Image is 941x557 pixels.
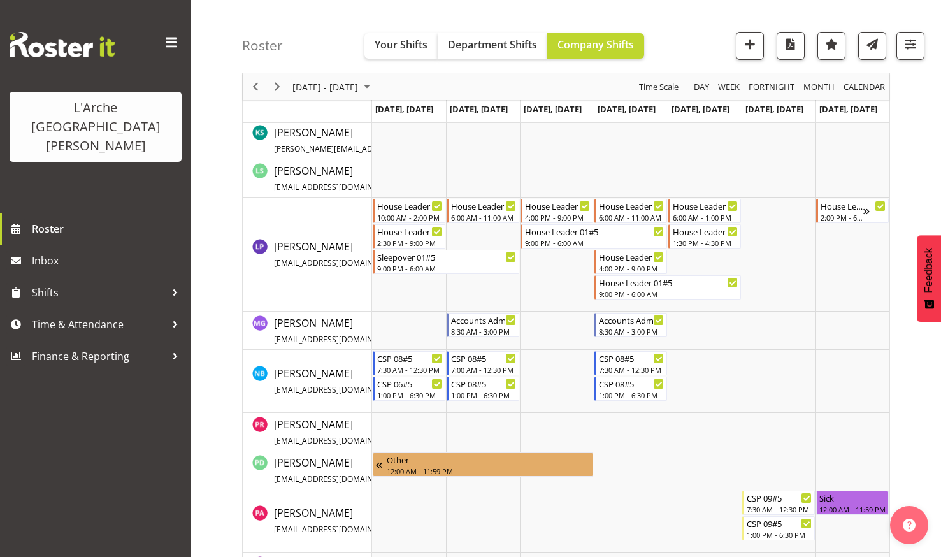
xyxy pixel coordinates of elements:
[242,38,283,53] h4: Roster
[599,199,664,212] div: House Leader 01#5
[274,316,452,345] span: [PERSON_NAME]
[243,198,372,312] td: Lydia Peters resource
[842,79,887,95] button: Month
[243,350,372,413] td: Nena Barwell resource
[599,365,664,375] div: 7:30 AM - 12:30 PM
[32,251,185,270] span: Inbox
[10,32,115,57] img: Rosterit website logo
[451,365,516,375] div: 7:00 AM - 12:30 PM
[274,126,512,155] span: [PERSON_NAME]
[447,351,519,375] div: Nena Barwell"s event - CSP 08#5 Begin From Tuesday, September 2, 2025 at 7:00:00 AM GMT+12:00 End...
[32,283,166,302] span: Shifts
[274,506,456,535] span: [PERSON_NAME]
[373,377,445,401] div: Nena Barwell"s event - CSP 06#5 Begin From Monday, September 1, 2025 at 1:00:00 PM GMT+12:00 Ends...
[594,313,667,337] div: Michelle Gillard"s event - Accounts Admin Begin From Thursday, September 4, 2025 at 8:30:00 AM GM...
[291,79,376,95] button: September 01 - 07, 2025
[274,384,401,395] span: [EMAIL_ADDRESS][DOMAIN_NAME]
[377,390,442,400] div: 1:00 PM - 6:30 PM
[745,103,803,115] span: [DATE], [DATE]
[599,263,664,273] div: 4:00 PM - 9:00 PM
[274,524,401,535] span: [EMAIL_ADDRESS][DOMAIN_NAME]
[896,32,924,60] button: Filter Shifts
[598,103,656,115] span: [DATE], [DATE]
[802,79,836,95] span: Month
[364,33,438,59] button: Your Shifts
[377,352,442,365] div: CSP 08#5
[451,390,516,400] div: 1:00 PM - 6:30 PM
[32,315,166,334] span: Time & Attendance
[274,334,401,345] span: [EMAIL_ADDRESS][DOMAIN_NAME]
[274,417,452,447] span: [PERSON_NAME]
[819,491,886,504] div: Sick
[858,32,886,60] button: Send a list of all shifts for the selected filtered period to all rostered employees.
[917,235,941,322] button: Feedback - Show survey
[377,238,442,248] div: 2:30 PM - 9:00 PM
[801,79,837,95] button: Timeline Month
[274,163,452,194] a: [PERSON_NAME][EMAIL_ADDRESS][DOMAIN_NAME]
[377,199,442,212] div: House Leader 01#5
[274,315,452,346] a: [PERSON_NAME][EMAIL_ADDRESS][DOMAIN_NAME]
[525,199,590,212] div: House Leader 01#5
[274,125,512,156] a: [PERSON_NAME][PERSON_NAME][EMAIL_ADDRESS][DOMAIN_NAME]
[269,79,286,95] button: Next
[373,452,593,477] div: Pauline Denton"s event - Other Begin From Thursday, June 5, 2025 at 12:00:00 AM GMT+12:00 Ends At...
[377,377,442,390] div: CSP 06#5
[274,505,456,536] a: [PERSON_NAME][EMAIL_ADDRESS][DOMAIN_NAME]
[375,103,433,115] span: [DATE], [DATE]
[819,103,877,115] span: [DATE], [DATE]
[447,377,519,401] div: Nena Barwell"s event - CSP 08#5 Begin From Tuesday, September 2, 2025 at 1:00:00 PM GMT+12:00 End...
[747,79,797,95] button: Fortnight
[450,103,508,115] span: [DATE], [DATE]
[243,121,372,159] td: Katherine Shaw resource
[638,79,680,95] span: Time Scale
[247,79,264,95] button: Previous
[557,38,634,52] span: Company Shifts
[717,79,741,95] span: Week
[274,239,452,270] a: [PERSON_NAME][EMAIL_ADDRESS][DOMAIN_NAME]
[451,314,516,326] div: Accounts Admin
[377,212,442,222] div: 10:00 AM - 2:00 PM
[451,326,516,336] div: 8:30 AM - 3:00 PM
[692,79,712,95] button: Timeline Day
[245,73,266,100] div: Previous
[673,212,738,222] div: 6:00 AM - 1:00 PM
[377,250,516,263] div: Sleepover 01#5
[816,199,889,223] div: Lydia Peters"s event - House Leader 01#5 Begin From Sunday, September 7, 2025 at 2:00:00 PM GMT+1...
[377,225,442,238] div: House Leader 01#5
[777,32,805,60] button: Download a PDF of the roster according to the set date range.
[521,199,593,223] div: Lydia Peters"s event - House Leader 01#5 Begin From Wednesday, September 3, 2025 at 4:00:00 PM GM...
[747,79,796,95] span: Fortnight
[291,79,359,95] span: [DATE] - [DATE]
[274,164,452,193] span: [PERSON_NAME]
[594,275,741,300] div: Lydia Peters"s event - House Leader 01#5 Begin From Thursday, September 4, 2025 at 9:00:00 PM GMT...
[447,199,519,223] div: Lydia Peters"s event - House Leader 01#5 Begin From Tuesday, September 2, 2025 at 6:00:00 AM GMT+...
[438,33,547,59] button: Department Shifts
[274,474,401,484] span: [EMAIL_ADDRESS][DOMAIN_NAME]
[274,257,401,268] span: [EMAIL_ADDRESS][DOMAIN_NAME]
[266,73,288,100] div: Next
[451,352,516,365] div: CSP 08#5
[599,289,738,299] div: 9:00 PM - 6:00 AM
[447,313,519,337] div: Michelle Gillard"s event - Accounts Admin Begin From Tuesday, September 2, 2025 at 8:30:00 AM GMT...
[525,238,664,248] div: 9:00 PM - 6:00 AM
[672,103,729,115] span: [DATE], [DATE]
[599,250,664,263] div: House Leader 01#5
[274,456,452,485] span: [PERSON_NAME]
[243,451,372,489] td: Pauline Denton resource
[747,517,812,530] div: CSP 09#5
[243,159,372,198] td: Leanne Smith resource
[693,79,710,95] span: Day
[525,212,590,222] div: 4:00 PM - 9:00 PM
[274,240,452,269] span: [PERSON_NAME]
[594,377,667,401] div: Nena Barwell"s event - CSP 08#5 Begin From Thursday, September 4, 2025 at 1:00:00 PM GMT+12:00 En...
[816,491,889,515] div: Pranisha Adhikari"s event - Sick Begin From Sunday, September 7, 2025 at 12:00:00 AM GMT+12:00 En...
[373,351,445,375] div: Nena Barwell"s event - CSP 08#5 Begin From Monday, September 1, 2025 at 7:30:00 AM GMT+12:00 Ends...
[599,314,664,326] div: Accounts Admin
[547,33,644,59] button: Company Shifts
[817,32,845,60] button: Highlight an important date within the roster.
[599,377,664,390] div: CSP 08#5
[274,435,401,446] span: [EMAIL_ADDRESS][DOMAIN_NAME]
[668,199,741,223] div: Lydia Peters"s event - House Leader 01#5 Begin From Friday, September 5, 2025 at 6:00:00 AM GMT+1...
[673,238,738,248] div: 1:30 PM - 4:30 PM
[521,224,667,249] div: Lydia Peters"s event - House Leader 01#5 Begin From Wednesday, September 3, 2025 at 9:00:00 PM GM...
